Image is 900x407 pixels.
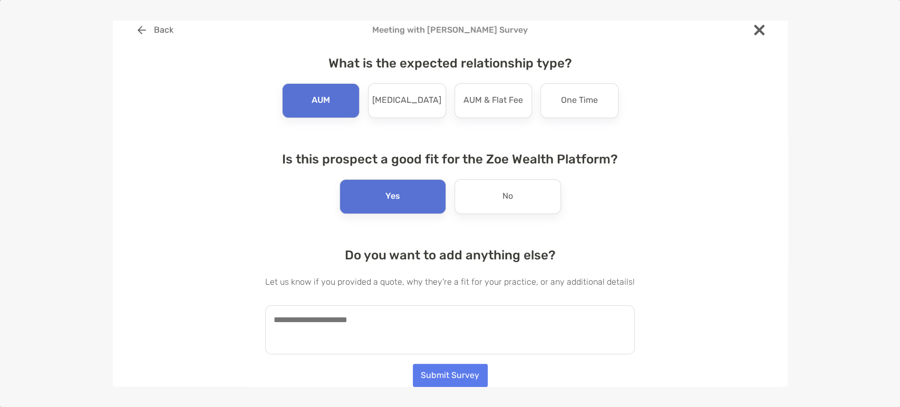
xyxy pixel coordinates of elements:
[463,92,523,109] p: AUM & Flat Fee
[561,92,598,109] p: One Time
[372,92,441,109] p: [MEDICAL_DATA]
[312,92,330,109] p: AUM
[130,18,182,42] button: Back
[265,56,635,71] h4: What is the expected relationship type?
[265,152,635,167] h4: Is this prospect a good fit for the Zoe Wealth Platform?
[265,248,635,263] h4: Do you want to add anything else?
[385,188,400,205] p: Yes
[413,364,488,387] button: Submit Survey
[502,188,513,205] p: No
[754,25,764,35] img: close modal
[130,25,771,35] h4: Meeting with [PERSON_NAME] Survey
[265,275,635,288] p: Let us know if you provided a quote, why they're a fit for your practice, or any additional details!
[138,26,146,34] img: button icon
